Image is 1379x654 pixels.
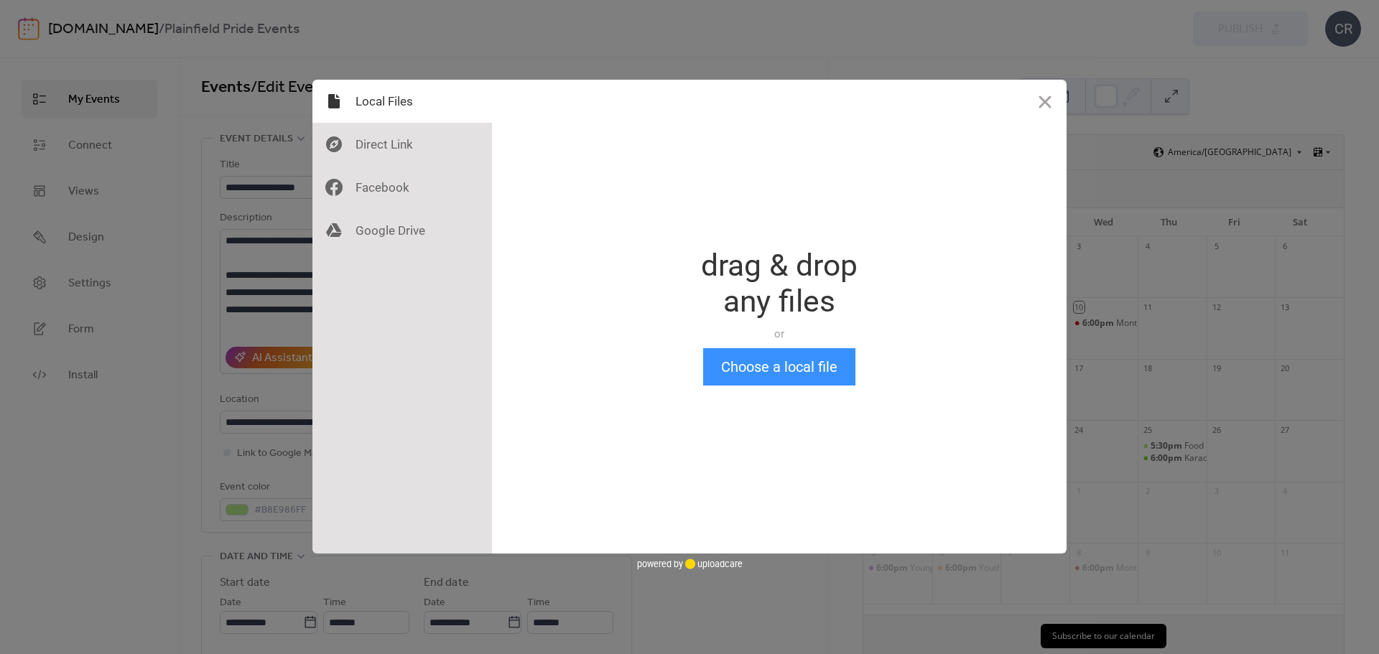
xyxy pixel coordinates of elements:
div: drag & drop any files [701,248,858,319]
div: Google Drive [312,209,492,252]
div: Facebook [312,166,492,209]
div: or [701,327,858,341]
div: Local Files [312,80,492,123]
button: Choose a local file [703,348,855,386]
a: uploadcare [683,559,743,569]
div: powered by [637,553,743,575]
button: Close [1023,80,1067,123]
div: Direct Link [312,123,492,166]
